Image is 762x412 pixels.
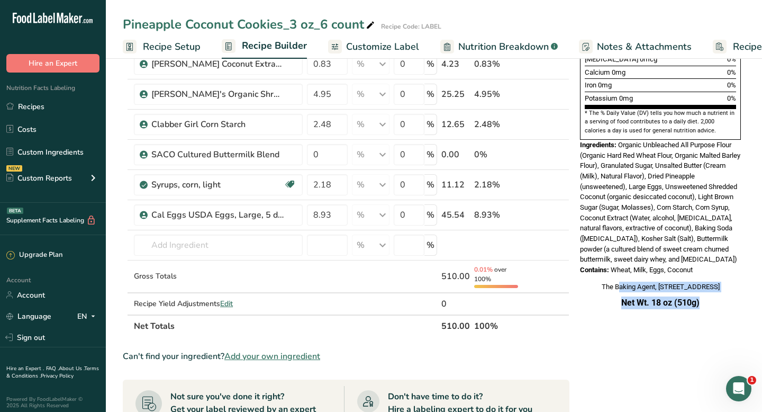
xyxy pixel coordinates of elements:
span: Notes & Attachments [597,40,692,54]
div: 8.93% [474,209,519,221]
div: 2.48% [474,118,519,131]
iframe: Intercom live chat [726,376,751,401]
div: 11.12 [441,178,470,191]
a: Recipe Setup [123,35,201,59]
a: Notes & Attachments [579,35,692,59]
div: 25.25 [441,88,470,101]
div: Recipe Code: LABEL [381,22,441,31]
span: [MEDICAL_DATA] [585,55,638,63]
span: Potassium [585,94,618,102]
input: Add Ingredient [134,235,303,256]
a: Recipe Builder [222,34,307,59]
div: 4.95% [474,88,519,101]
div: 510.00 [441,270,470,283]
div: Clabber Girl Corn Starch [151,118,284,131]
a: About Us . [59,365,84,372]
a: FAQ . [46,365,59,372]
div: Upgrade Plan [6,250,62,261]
th: Net Totals [132,315,439,337]
a: Privacy Policy [41,372,74,380]
span: 1 [748,376,756,384]
span: 0mcg [640,55,657,63]
div: 45.54 [441,209,470,221]
span: Contains: [580,266,609,274]
span: Iron [585,81,596,89]
button: Hire an Expert [6,54,99,73]
span: Customize Label [346,40,419,54]
div: Recipe Yield Adjustments [134,298,303,309]
span: 0mg [612,68,625,76]
div: Can't find your ingredient? [123,350,569,363]
div: 0 [441,298,470,310]
div: EN [77,310,99,323]
span: Add your own ingredient [224,350,320,363]
div: BETA [7,208,23,214]
div: Custom Reports [6,173,72,184]
span: 0mg [598,81,612,89]
span: 0mg [619,94,633,102]
span: Nutrition Breakdown [458,40,549,54]
span: Recipe Builder [242,39,307,53]
div: 2.18% [474,178,519,191]
div: SACO Cultured Buttermilk Blend [151,148,284,161]
section: * The % Daily Value (DV) tells you how much a nutrient in a serving of food contributes to a dail... [585,109,736,135]
span: over 100% [474,265,506,283]
span: 0.01% [474,265,493,274]
div: 0% [474,148,519,161]
div: [PERSON_NAME] Coconut Extract, 11 fl. oz. Bottle [151,58,284,70]
span: 0% [727,68,736,76]
span: Ingredients: [580,141,616,149]
span: 0% [727,55,736,63]
strong: Net Wt. 18 oz (510g) [621,298,700,308]
div: The Baking Agent, [STREET_ADDRESS] [580,282,741,292]
div: Cal Eggs USDA Eggs, Large, 5 dozen-count [151,209,284,221]
div: 4.23 [441,58,470,70]
div: Pineapple Coconut Cookies_3 oz_6 count [123,15,377,34]
span: 0% [727,94,736,102]
a: Customize Label [328,35,419,59]
th: 510.00 [439,315,472,337]
div: 12.65 [441,118,470,131]
span: Recipe Setup [143,40,201,54]
div: Powered By FoodLabelMaker © 2025 All Rights Reserved [6,396,99,409]
a: Hire an Expert . [6,365,44,372]
div: NEW [6,165,22,172]
a: Language [6,307,51,326]
div: 0.83% [474,58,519,70]
span: Edit [220,299,233,309]
div: Syrups, corn, light [151,178,284,191]
a: Nutrition Breakdown [440,35,558,59]
div: 0.00 [441,148,470,161]
div: Gross Totals [134,271,303,282]
div: [PERSON_NAME]'s Organic Shredded Coconut [151,88,284,101]
span: Organic Unbleached All Purpose Flour (Organic Hard Red Wheat Flour, Organic Malted Barley Flour),... [580,141,740,264]
span: Wheat, Milk, Eggs, Coconut [611,266,693,274]
a: Terms & Conditions . [6,365,99,380]
th: 100% [472,315,521,337]
span: Calcium [585,68,610,76]
span: 0% [727,81,736,89]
